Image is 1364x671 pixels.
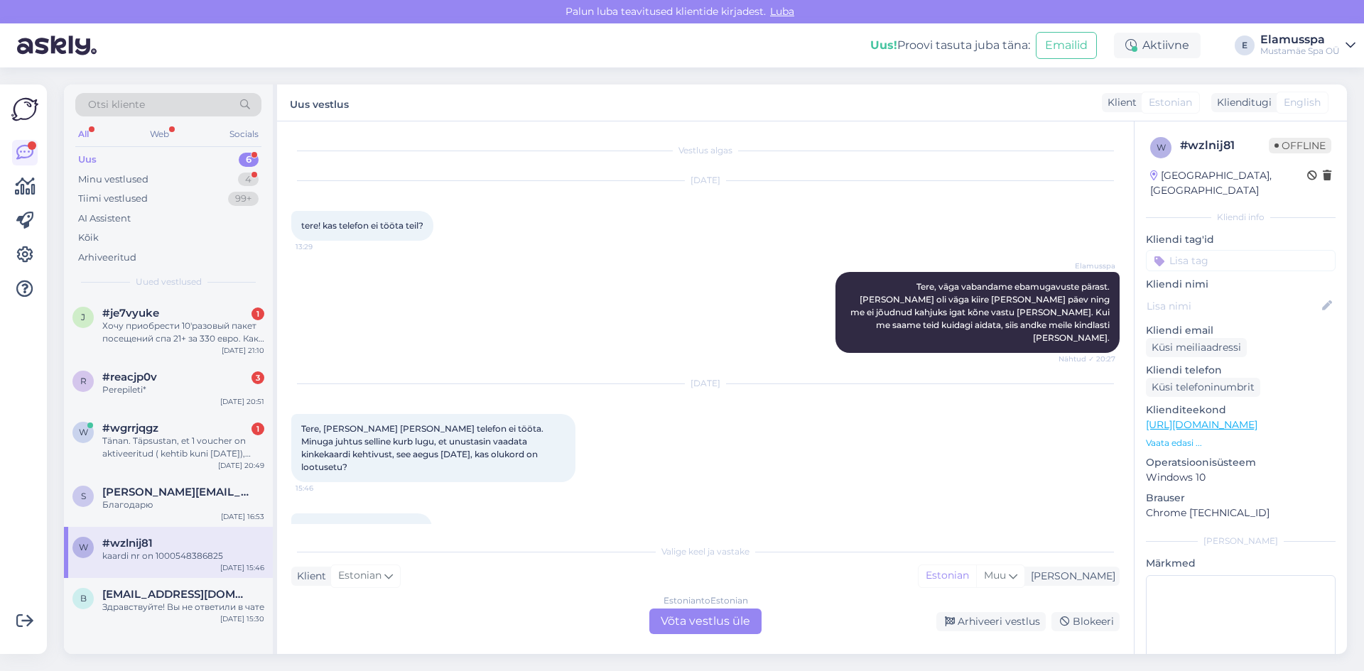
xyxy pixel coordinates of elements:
[220,396,264,407] div: [DATE] 20:51
[1114,33,1201,58] div: Aktiivne
[102,537,153,550] span: #wzlnij81
[1147,298,1319,314] input: Lisa nimi
[301,423,546,472] span: Tere, [PERSON_NAME] [PERSON_NAME] telefon ei tööta. Minuga juhtus selline kurb lugu, et unustasin...
[102,307,159,320] span: #je7vyuke
[766,5,799,18] span: Luba
[291,174,1120,187] div: [DATE]
[1051,612,1120,631] div: Blokeeri
[301,523,422,533] span: kaardi nr on 1000548386825
[147,125,172,143] div: Web
[102,383,264,396] div: Perepileti*
[1146,403,1336,418] p: Klienditeekond
[1025,569,1115,584] div: [PERSON_NAME]
[301,220,423,231] span: tere! kas telefon ei tööta teil?
[291,569,326,584] div: Klient
[936,612,1046,631] div: Arhiveeri vestlus
[238,173,259,187] div: 4
[251,371,264,384] div: 3
[1146,418,1257,431] a: [URL][DOMAIN_NAME]
[1146,232,1336,247] p: Kliendi tag'id
[984,569,1006,582] span: Muu
[338,568,381,584] span: Estonian
[1157,142,1166,153] span: w
[1146,556,1336,571] p: Märkmed
[78,251,136,265] div: Arhiveeritud
[1146,437,1336,449] p: Vaata edasi ...
[1149,95,1192,110] span: Estonian
[1102,95,1137,110] div: Klient
[1146,211,1336,224] div: Kliendi info
[1146,455,1336,470] p: Operatsioonisüsteem
[102,320,264,345] div: Хочу приобрести 10'разовый пакет посещений спа 21+ за 330 евро. Как это сделать?
[291,545,1120,558] div: Valige keel ja vastake
[102,550,264,562] div: kaardi nr on 1000548386825
[102,486,250,498] span: svetlana.tokmakova@gmail.com
[102,601,264,613] div: Здравствуйте! Вы не ответили в чате
[227,125,261,143] div: Socials
[1146,323,1336,338] p: Kliendi email
[1146,338,1247,357] div: Küsi meiliaadressi
[102,371,157,383] span: #reacjp0v
[239,153,259,167] div: 6
[1059,354,1115,364] span: Nähtud ✓ 20:27
[1062,261,1115,271] span: Elamusspa
[664,594,748,607] div: Estonian to Estonian
[78,153,97,167] div: Uus
[79,542,88,552] span: w
[1180,137,1269,154] div: # wzlnij81
[79,427,88,437] span: w
[218,460,264,471] div: [DATE] 20:49
[1235,36,1255,55] div: E
[649,609,762,634] div: Võta vestlus üle
[80,376,87,386] span: r
[1146,363,1336,378] p: Kliendi telefon
[296,241,349,252] span: 13:29
[78,212,131,226] div: AI Assistent
[88,97,145,112] span: Otsi kliente
[1146,277,1336,292] p: Kliendi nimi
[1146,491,1336,506] p: Brauser
[81,491,86,501] span: s
[78,173,148,187] div: Minu vestlused
[870,37,1030,54] div: Proovi tasuta juba täna:
[919,565,976,587] div: Estonian
[80,593,87,604] span: b
[1284,95,1321,110] span: English
[1146,378,1260,397] div: Küsi telefoninumbrit
[81,312,85,322] span: j
[1150,168,1307,198] div: [GEOGRAPHIC_DATA], [GEOGRAPHIC_DATA]
[102,435,264,460] div: Tänan. Täpsustan, et 1 voucher on aktiveeritud ( kehtib kuni [DATE]), teine on aktiveerimata. Kui...
[221,511,264,522] div: [DATE] 16:53
[1146,506,1336,520] p: Chrome [TECHNICAL_ID]
[1146,470,1336,485] p: Windows 10
[220,613,264,624] div: [DATE] 15:30
[850,281,1112,343] span: Tere, väga vabandame ebamugavuste pärast. [PERSON_NAME] oli väga kiire [PERSON_NAME] päev ning me...
[102,422,158,435] span: #wgrrjqgz
[1260,34,1355,57] a: ElamusspaMustamäe Spa OÜ
[291,377,1120,390] div: [DATE]
[1146,250,1336,271] input: Lisa tag
[1211,95,1272,110] div: Klienditugi
[11,96,38,123] img: Askly Logo
[870,38,897,52] b: Uus!
[1260,34,1340,45] div: Elamusspa
[1036,32,1097,59] button: Emailid
[290,93,349,112] label: Uus vestlus
[1269,138,1331,153] span: Offline
[220,562,264,573] div: [DATE] 15:46
[102,498,264,511] div: Благодарю
[228,192,259,206] div: 99+
[1260,45,1340,57] div: Mustamäe Spa OÜ
[78,231,99,245] div: Kõik
[222,345,264,356] div: [DATE] 21:10
[251,422,264,435] div: 1
[75,125,92,143] div: All
[1146,535,1336,547] div: [PERSON_NAME]
[136,276,202,288] span: Uued vestlused
[291,144,1120,157] div: Vestlus algas
[251,307,264,320] div: 1
[296,483,349,493] span: 15:46
[78,192,148,206] div: Tiimi vestlused
[102,588,250,601] span: begali.alina@gmail.com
